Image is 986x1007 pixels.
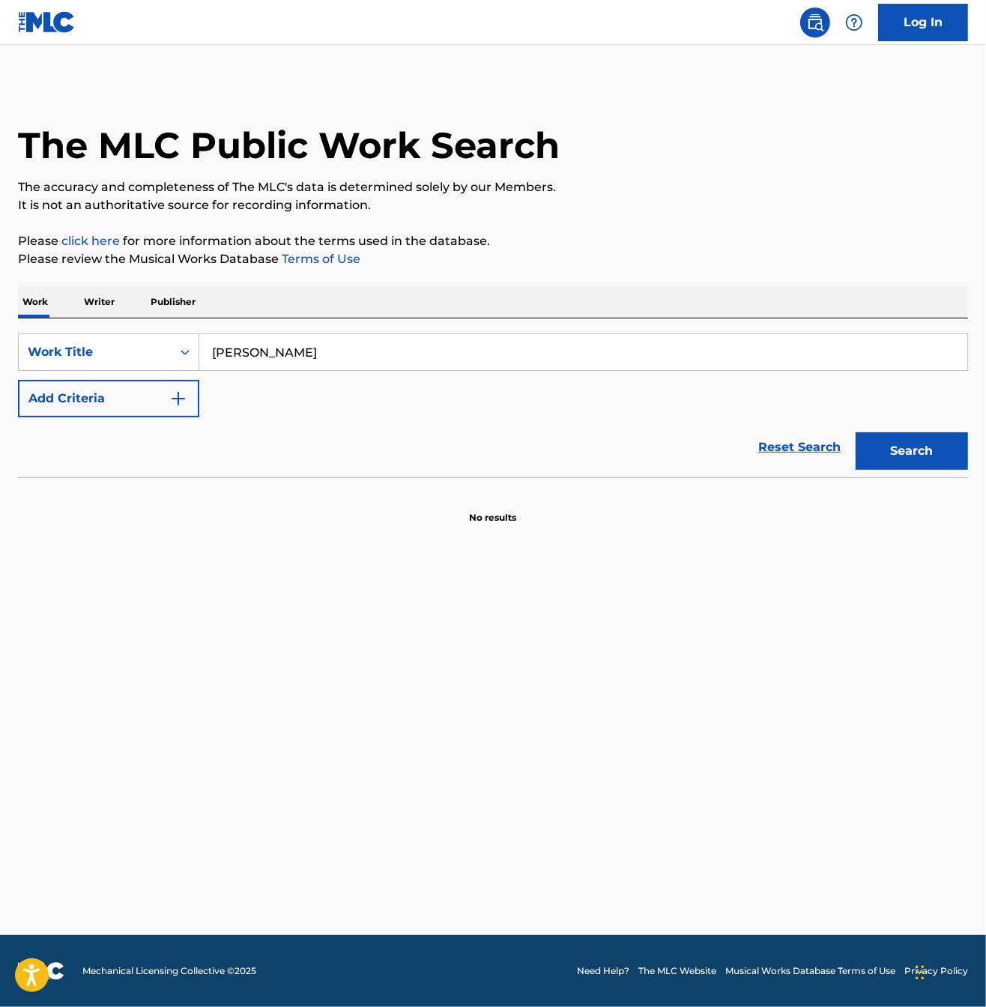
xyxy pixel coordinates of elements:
[856,432,968,470] button: Search
[751,431,848,464] a: Reset Search
[878,4,968,41] a: Log In
[806,13,824,31] img: search
[18,123,560,168] h1: The MLC Public Work Search
[146,286,200,318] p: Publisher
[18,333,968,477] form: Search Form
[638,964,716,978] a: The MLC Website
[845,13,863,31] img: help
[169,390,187,408] img: 9d2ae6d4665cec9f34b9.svg
[61,234,120,248] a: click here
[911,935,986,1007] iframe: Chat Widget
[18,232,968,250] p: Please for more information about the terms used in the database.
[18,196,968,214] p: It is not an authoritative source for recording information.
[18,11,76,33] img: MLC Logo
[904,964,968,978] a: Privacy Policy
[18,962,64,980] img: logo
[18,286,52,318] p: Work
[18,380,199,417] button: Add Criteria
[79,286,119,318] p: Writer
[18,178,968,196] p: The accuracy and completeness of The MLC's data is determined solely by our Members.
[725,964,895,978] a: Musical Works Database Terms of Use
[28,343,163,361] div: Work Title
[18,250,968,268] p: Please review the Musical Works Database
[577,964,629,978] a: Need Help?
[916,950,925,995] div: Drag
[279,252,360,266] a: Terms of Use
[800,7,830,37] a: Public Search
[470,493,517,524] p: No results
[82,964,256,978] span: Mechanical Licensing Collective © 2025
[839,7,869,37] div: Help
